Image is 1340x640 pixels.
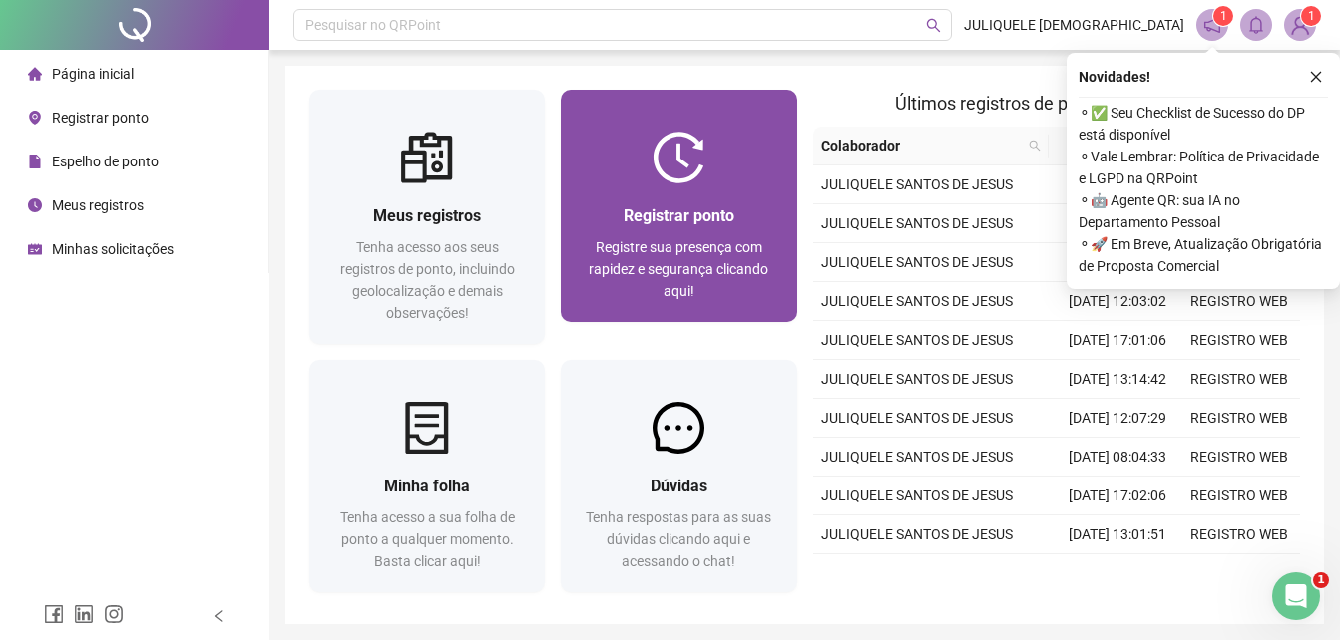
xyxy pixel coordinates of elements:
[1308,9,1315,23] span: 1
[28,111,42,125] span: environment
[1178,438,1300,477] td: REGISTRO WEB
[309,360,545,592] a: Minha folhaTenha acesso a sua folha de ponto a qualquer momento. Basta clicar aqui!
[1247,16,1265,34] span: bell
[895,93,1217,114] span: Últimos registros de ponto sincronizados
[1309,70,1323,84] span: close
[1178,477,1300,515] td: REGISTRO WEB
[624,206,734,225] span: Registrar ponto
[821,487,1013,503] span: JULIQUELE SANTOS DE JESUS
[821,215,1013,231] span: JULIQUELE SANTOS DE JESUS
[28,242,42,256] span: schedule
[340,239,515,321] span: Tenha acesso aos seus registros de ponto, incluindo geolocalização e demais observações!
[1203,16,1221,34] span: notification
[821,135,1022,157] span: Colaborador
[52,110,149,126] span: Registrar ponto
[212,609,225,623] span: left
[561,360,796,592] a: DúvidasTenha respostas para as suas dúvidas clicando aqui e acessando o chat!
[1057,399,1178,438] td: [DATE] 12:07:29
[74,604,94,624] span: linkedin
[52,241,174,257] span: Minhas solicitações
[821,293,1013,309] span: JULIQUELE SANTOS DE JESUS
[1301,6,1321,26] sup: Atualize o seu contato no menu Meus Dados
[1079,66,1150,88] span: Novidades !
[1025,131,1045,160] span: search
[1178,321,1300,360] td: REGISTRO WEB
[821,410,1013,426] span: JULIQUELE SANTOS DE JESUS
[589,239,768,299] span: Registre sua presença com rapidez e segurança clicando aqui!
[52,66,134,82] span: Página inicial
[1220,9,1227,23] span: 1
[821,371,1013,387] span: JULIQUELE SANTOS DE JESUS
[1178,282,1300,321] td: REGISTRO WEB
[1057,165,1178,204] td: [DATE] 08:02:02
[964,14,1184,36] span: JULIQUELE [DEMOGRAPHIC_DATA]
[561,90,796,322] a: Registrar pontoRegistre sua presença com rapidez e segurança clicando aqui!
[384,477,470,495] span: Minha folha
[1272,572,1320,620] iframe: Intercom live chat
[1057,360,1178,399] td: [DATE] 13:14:42
[28,155,42,168] span: file
[1079,189,1328,233] span: ⚬ 🤖 Agente QR: sua IA no Departamento Pessoal
[1049,127,1166,165] th: Data/Hora
[52,197,144,213] span: Meus registros
[1285,10,1315,40] img: 88757
[1057,282,1178,321] td: [DATE] 12:03:02
[1029,140,1041,152] span: search
[1057,321,1178,360] td: [DATE] 17:01:06
[1057,135,1142,157] span: Data/Hora
[1079,146,1328,189] span: ⚬ Vale Lembrar: Política de Privacidade e LGPD na QRPoint
[1057,204,1178,243] td: [DATE] 17:02:16
[1178,515,1300,554] td: REGISTRO WEB
[821,176,1013,192] span: JULIQUELE SANTOS DE JESUS
[28,198,42,212] span: clock-circle
[1313,572,1329,588] span: 1
[926,18,941,33] span: search
[1057,477,1178,515] td: [DATE] 17:02:06
[104,604,124,624] span: instagram
[1079,233,1328,277] span: ⚬ 🚀 Em Breve, Atualização Obrigatória de Proposta Comercial
[1057,438,1178,477] td: [DATE] 08:04:33
[340,509,515,569] span: Tenha acesso a sua folha de ponto a qualquer momento. Basta clicar aqui!
[1213,6,1233,26] sup: 1
[1079,102,1328,146] span: ⚬ ✅ Seu Checklist de Sucesso do DP está disponível
[821,332,1013,348] span: JULIQUELE SANTOS DE JESUS
[1057,554,1178,593] td: [DATE] 12:02:36
[586,509,771,569] span: Tenha respostas para as suas dúvidas clicando aqui e acessando o chat!
[309,90,545,344] a: Meus registrosTenha acesso aos seus registros de ponto, incluindo geolocalização e demais observa...
[1057,243,1178,282] td: [DATE] 13:02:46
[1057,515,1178,554] td: [DATE] 13:01:51
[1178,554,1300,593] td: REGISTRO WEB
[52,154,159,169] span: Espelho de ponto
[651,477,707,495] span: Dúvidas
[821,526,1013,542] span: JULIQUELE SANTOS DE JESUS
[44,604,64,624] span: facebook
[373,206,481,225] span: Meus registros
[1178,360,1300,399] td: REGISTRO WEB
[1178,399,1300,438] td: REGISTRO WEB
[28,67,42,81] span: home
[821,254,1013,270] span: JULIQUELE SANTOS DE JESUS
[821,449,1013,465] span: JULIQUELE SANTOS DE JESUS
